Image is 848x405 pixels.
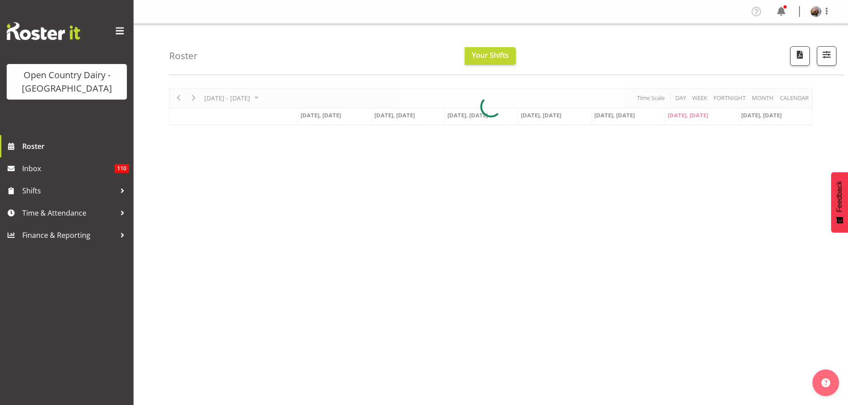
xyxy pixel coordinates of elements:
span: Roster [22,140,129,153]
span: Time & Attendance [22,206,116,220]
span: Feedback [836,181,844,212]
span: Finance & Reporting [22,229,116,242]
button: Filter Shifts [817,46,836,66]
span: Inbox [22,162,114,175]
button: Download a PDF of the roster according to the set date range. [790,46,810,66]
button: Feedback - Show survey [831,172,848,233]
span: 110 [114,164,129,173]
img: Rosterit website logo [7,22,80,40]
img: brent-adams6c2ed5726f1d41a690d4d5a40633ac2e.png [811,6,821,17]
img: help-xxl-2.png [821,378,830,387]
span: Shifts [22,184,116,197]
button: Your Shifts [465,47,516,65]
h4: Roster [169,51,198,61]
span: Your Shifts [472,50,509,60]
div: Open Country Dairy - [GEOGRAPHIC_DATA] [16,68,118,95]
